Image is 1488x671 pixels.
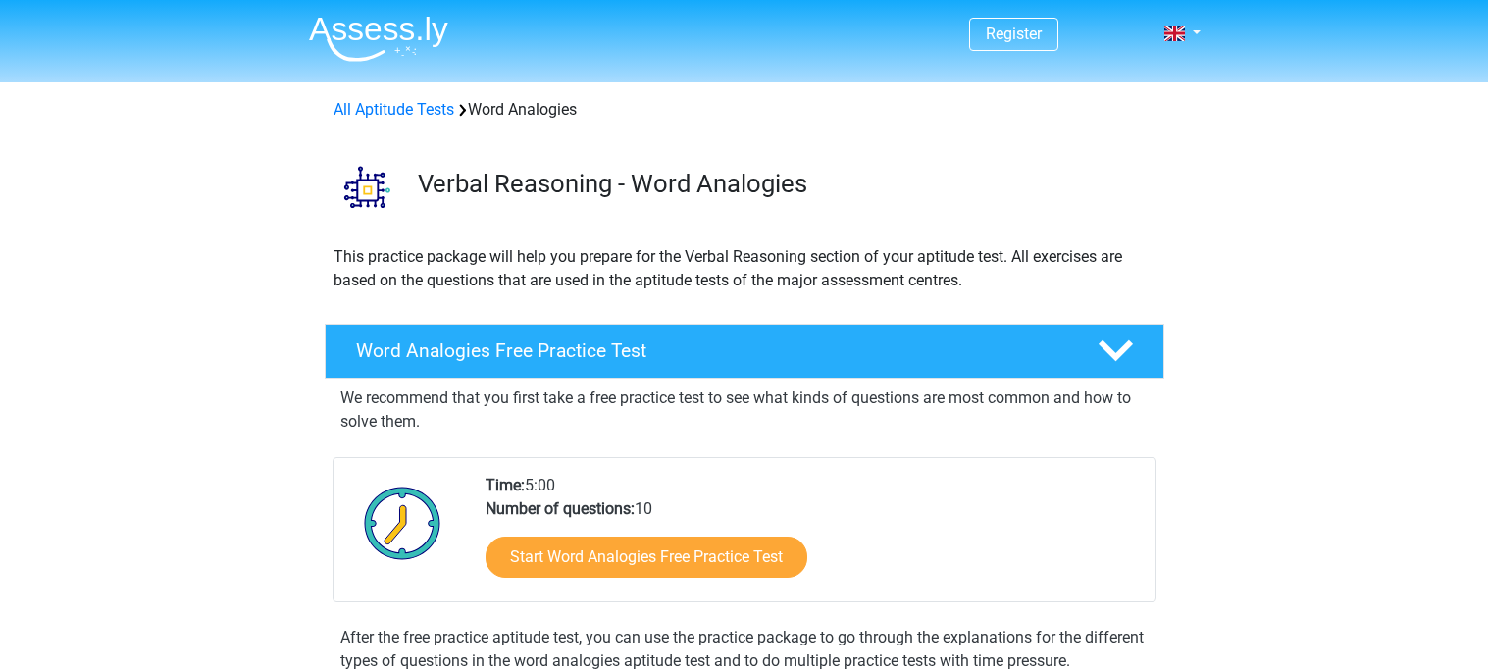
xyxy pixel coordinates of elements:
[340,387,1149,434] p: We recommend that you first take a free practice test to see what kinds of questions are most com...
[418,169,1149,199] h3: Verbal Reasoning - Word Analogies
[353,474,452,572] img: Clock
[486,499,635,518] b: Number of questions:
[356,339,1066,362] h4: Word Analogies Free Practice Test
[326,98,1163,122] div: Word Analogies
[326,145,409,229] img: word analogies
[334,100,454,119] a: All Aptitude Tests
[486,537,807,578] a: Start Word Analogies Free Practice Test
[486,476,525,494] b: Time:
[309,16,448,62] img: Assessly
[334,245,1155,292] p: This practice package will help you prepare for the Verbal Reasoning section of your aptitude tes...
[471,474,1154,601] div: 5:00 10
[317,324,1172,379] a: Word Analogies Free Practice Test
[986,25,1042,43] a: Register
